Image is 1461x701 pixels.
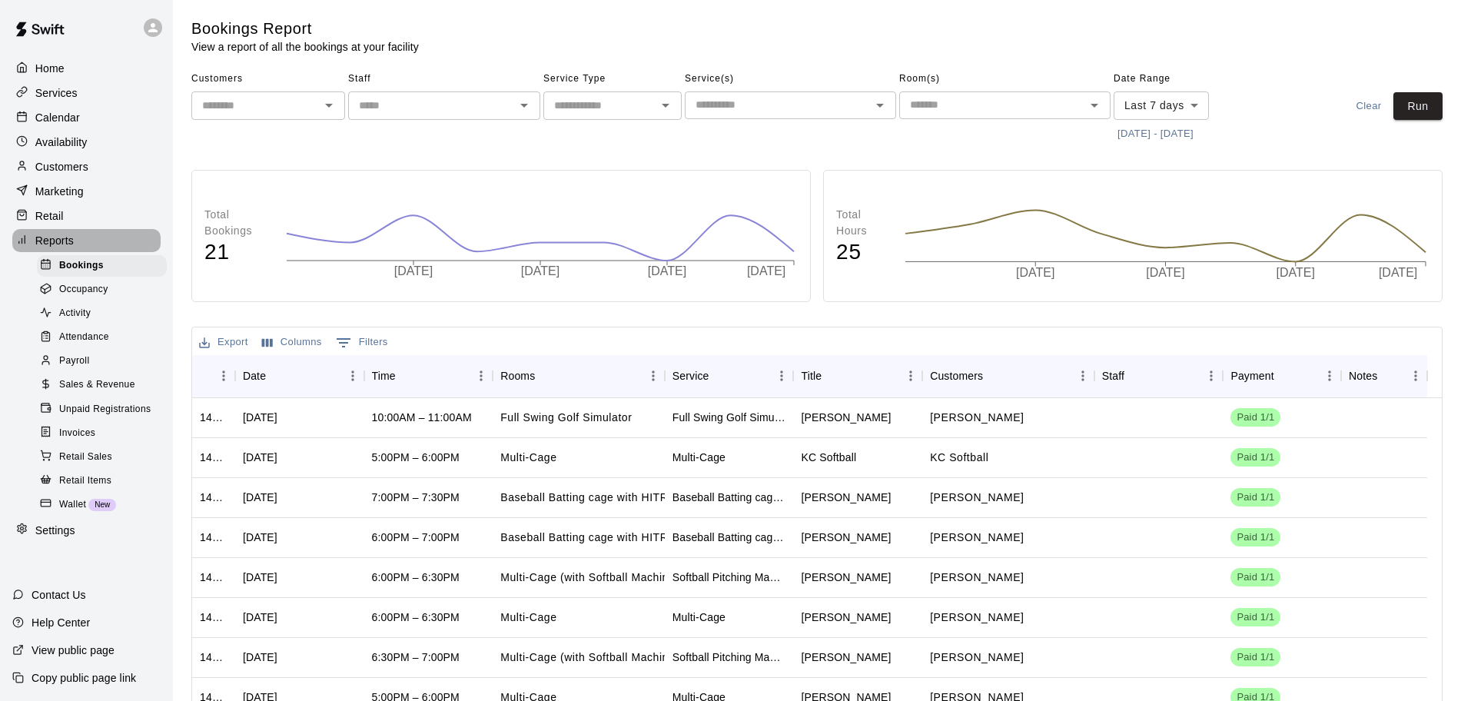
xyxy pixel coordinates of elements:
div: Brayden Parker [801,490,891,505]
div: Payment [1223,354,1341,397]
span: Paid 1/1 [1230,450,1280,465]
span: Paid 1/1 [1230,570,1280,585]
span: Customers [191,67,345,91]
button: Menu [212,364,235,387]
div: Mon, Sep 15, 2025 [243,490,277,505]
div: Bookings [37,255,167,277]
p: Availability [35,135,88,150]
a: Occupancy [37,277,173,301]
button: Sort [266,365,287,387]
div: ID [192,354,235,397]
button: Run [1393,92,1443,121]
button: Open [869,95,891,116]
div: Sales & Revenue [37,374,167,396]
h4: 21 [204,239,271,266]
span: Retail Sales [59,450,112,465]
button: Sort [709,365,731,387]
p: Brayden Parker [930,490,1024,506]
div: Sat, Sep 13, 2025 [243,610,277,625]
div: 6:00PM – 6:30PM [372,570,460,585]
button: Sort [535,365,556,387]
div: Softball Pitching Machine [672,570,786,585]
p: Services [35,85,78,101]
p: Baseball Batting cage with HITRAX [500,490,683,506]
button: Open [655,95,676,116]
div: Jeremy Rolen [801,530,891,545]
span: Attendance [59,330,109,345]
p: Multi-Cage [500,610,556,626]
div: Calendar [12,106,161,129]
div: Reports [12,229,161,252]
p: Jeremy Rolen [930,530,1024,546]
div: 1424380 [200,530,227,545]
div: Multi-Cage [672,450,726,465]
a: Bookings [37,254,173,277]
div: Unpaid Registrations [37,399,167,420]
a: Marketing [12,180,161,203]
tspan: [DATE] [648,265,686,278]
div: Softball Pitching Machine [672,650,786,665]
button: Menu [642,364,665,387]
div: Activity [37,303,167,324]
div: Last 7 days [1114,91,1209,120]
span: Paid 1/1 [1230,410,1280,425]
div: Time [364,354,493,397]
button: Menu [1318,364,1341,387]
div: Date [235,354,364,397]
p: Full Swing Golf Simulator [500,410,632,426]
span: Sales & Revenue [59,377,135,393]
tspan: [DATE] [394,265,433,278]
p: Multi-Cage (with Softball Machine) [500,570,679,586]
div: Customers [930,354,983,397]
div: Notes [1341,354,1427,397]
div: 6:00PM – 7:00PM [372,530,460,545]
div: WalletNew [37,494,167,516]
span: Service Type [543,67,682,91]
button: Export [195,331,252,354]
tspan: [DATE] [1378,266,1416,279]
button: Menu [1200,364,1223,387]
span: Activity [59,306,91,321]
p: Multi-Cage [500,450,556,466]
button: Open [513,95,535,116]
tspan: [DATE] [521,265,559,278]
button: Sort [200,365,221,387]
a: Retail [12,204,161,228]
p: View public page [32,643,115,658]
div: Sat, Sep 13, 2025 [243,570,277,585]
div: Home [12,57,161,80]
div: Date [243,354,266,397]
div: 1436693 [200,410,227,425]
p: Cali Asbury [930,610,1024,626]
a: Unpaid Registrations [37,397,173,421]
span: Unpaid Registrations [59,402,151,417]
span: Occupancy [59,282,108,297]
div: Staff [1094,354,1224,397]
div: Time [372,354,396,397]
div: Settings [12,519,161,542]
div: Payroll [37,350,167,372]
span: Paid 1/1 [1230,650,1280,665]
button: Menu [899,364,922,387]
button: Menu [1071,364,1094,387]
div: 6:30PM – 7:00PM [372,650,460,665]
div: Thu, Sep 18, 2025 [243,410,277,425]
div: 1424029 [200,610,227,625]
button: Select columns [258,331,326,354]
div: Baseball Batting cage with HITRAX [672,490,786,505]
div: 1428620 [200,490,227,505]
div: Tue, Sep 16, 2025 [243,450,277,465]
a: Invoices [37,421,173,445]
div: Service [672,354,709,397]
span: Paid 1/1 [1230,490,1280,505]
span: Service(s) [685,67,896,91]
span: Staff [348,67,540,91]
p: Settings [35,523,75,538]
p: Retail [35,208,64,224]
div: Cali Asbury [801,570,891,585]
p: Total Hours [836,207,889,239]
a: Availability [12,131,161,154]
span: Bookings [59,258,104,274]
div: Multi-Cage [672,610,726,625]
